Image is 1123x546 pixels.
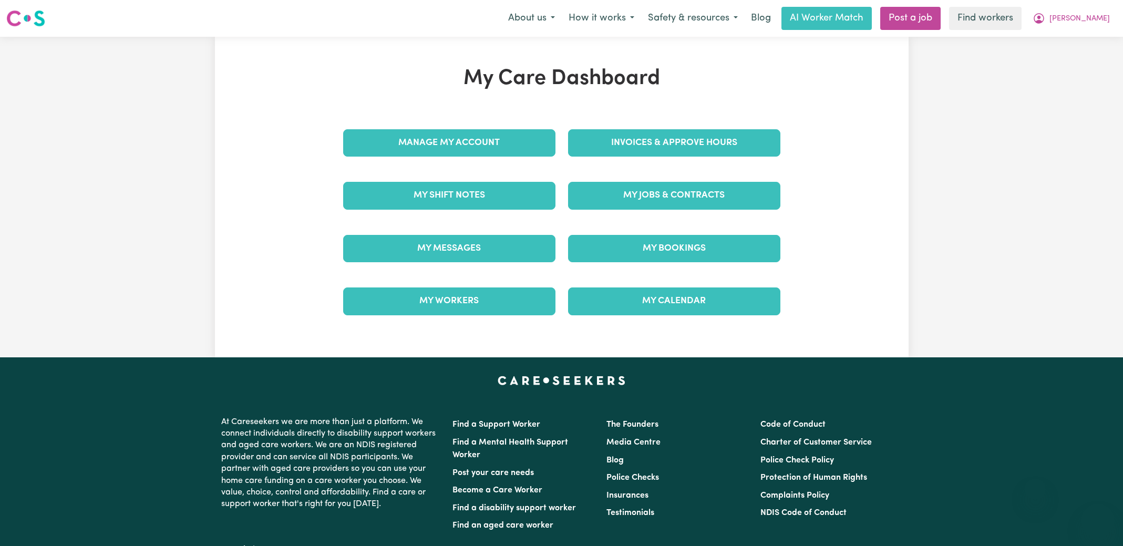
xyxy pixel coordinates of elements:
[606,473,659,482] a: Police Checks
[1026,7,1117,29] button: My Account
[452,420,540,429] a: Find a Support Worker
[221,412,440,514] p: At Careseekers we are more than just a platform. We connect individuals directly to disability su...
[343,182,555,209] a: My Shift Notes
[343,287,555,315] a: My Workers
[1025,479,1046,500] iframe: Close message
[760,438,872,447] a: Charter of Customer Service
[337,66,787,91] h1: My Care Dashboard
[6,6,45,30] a: Careseekers logo
[343,235,555,262] a: My Messages
[568,182,780,209] a: My Jobs & Contracts
[949,7,1022,30] a: Find workers
[606,509,654,517] a: Testimonials
[452,521,553,530] a: Find an aged care worker
[760,509,847,517] a: NDIS Code of Conduct
[6,9,45,28] img: Careseekers logo
[781,7,872,30] a: AI Worker Match
[562,7,641,29] button: How it works
[1081,504,1115,538] iframe: Button to launch messaging window
[1049,13,1110,25] span: [PERSON_NAME]
[606,456,624,465] a: Blog
[452,504,576,512] a: Find a disability support worker
[343,129,555,157] a: Manage My Account
[641,7,745,29] button: Safety & resources
[760,420,826,429] a: Code of Conduct
[452,469,534,477] a: Post your care needs
[745,7,777,30] a: Blog
[452,438,568,459] a: Find a Mental Health Support Worker
[760,491,829,500] a: Complaints Policy
[501,7,562,29] button: About us
[606,438,661,447] a: Media Centre
[760,473,867,482] a: Protection of Human Rights
[606,420,658,429] a: The Founders
[568,287,780,315] a: My Calendar
[568,235,780,262] a: My Bookings
[498,376,625,385] a: Careseekers home page
[606,491,648,500] a: Insurances
[452,486,542,495] a: Become a Care Worker
[760,456,834,465] a: Police Check Policy
[568,129,780,157] a: Invoices & Approve Hours
[880,7,941,30] a: Post a job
